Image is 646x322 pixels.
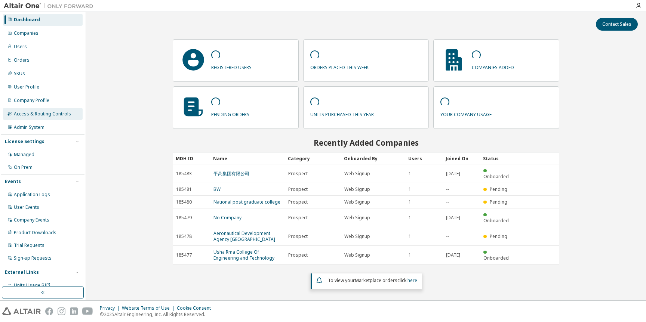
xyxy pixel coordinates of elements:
div: Onboarded By [344,152,403,164]
div: Access & Routing Controls [14,111,71,117]
span: Web Signup [344,215,370,221]
p: units purchased this year [310,109,374,118]
a: here [407,277,417,284]
div: Category [288,152,338,164]
p: registered users [211,62,252,71]
a: 平高集团有限公司 [213,170,249,177]
span: 185478 [176,233,192,239]
span: Prospect [288,215,308,221]
span: Web Signup [344,186,370,192]
span: Web Signup [344,252,370,258]
div: Joined On [446,152,477,164]
span: 1 [409,252,411,258]
span: Onboarded [483,217,509,224]
span: -- [446,233,449,239]
a: BW [213,186,221,192]
span: -- [446,199,449,205]
div: MDH ID [176,152,207,164]
a: National post graduate college [213,199,280,205]
img: linkedin.svg [70,307,78,315]
div: Dashboard [14,17,40,23]
em: Marketplace orders [355,277,397,284]
img: Altair One [4,2,97,10]
span: 185483 [176,171,192,177]
span: 185477 [176,252,192,258]
span: Prospect [288,171,308,177]
div: Sign-up Requests [14,255,52,261]
span: 185480 [176,199,192,205]
div: Users [14,44,27,50]
span: To view your click [328,277,417,284]
div: Name [213,152,282,164]
span: 1 [409,215,411,221]
span: 1 [409,171,411,177]
div: Admin System [14,124,44,130]
div: External Links [5,269,39,275]
div: On Prem [14,164,33,170]
div: Companies [14,30,39,36]
img: facebook.svg [45,307,53,315]
p: pending orders [211,109,249,118]
p: your company usage [440,109,492,118]
span: [DATE] [446,171,460,177]
span: Pending [490,199,507,205]
span: 185479 [176,215,192,221]
div: Users [408,152,440,164]
div: Orders [14,57,30,63]
span: Prospect [288,186,308,192]
div: Trial Requests [14,242,44,248]
a: Usha Rma College Of Engineering and Technology [213,249,274,261]
img: altair_logo.svg [2,307,41,315]
span: Onboarded [483,255,509,261]
span: Units Usage BI [14,282,50,288]
div: Product Downloads [14,230,56,236]
span: 1 [409,233,411,239]
span: 185481 [176,186,192,192]
div: Company Events [14,217,49,223]
a: No Company [213,214,242,221]
span: Prospect [288,252,308,258]
span: -- [446,186,449,192]
span: Web Signup [344,233,370,239]
div: Application Logs [14,192,50,198]
p: companies added [472,62,514,71]
div: User Profile [14,84,39,90]
div: Managed [14,152,34,158]
span: 1 [409,199,411,205]
span: [DATE] [446,215,460,221]
p: orders placed this week [310,62,369,71]
div: Company Profile [14,97,49,103]
h2: Recently Added Companies [173,138,560,148]
span: [DATE] [446,252,460,258]
button: Contact Sales [596,18,638,31]
p: © 2025 Altair Engineering, Inc. All Rights Reserved. [100,311,215,318]
div: Website Terms of Use [122,305,177,311]
div: Events [5,179,21,185]
span: 1 [409,186,411,192]
div: Privacy [100,305,122,311]
div: SKUs [14,71,25,77]
span: Web Signup [344,171,370,177]
span: Onboarded [483,173,509,180]
div: User Events [14,204,39,210]
div: Cookie Consent [177,305,215,311]
img: youtube.svg [82,307,93,315]
span: Prospect [288,199,308,205]
span: Prospect [288,233,308,239]
span: Web Signup [344,199,370,205]
a: Aeronautical Development Agency [GEOGRAPHIC_DATA] [213,230,275,242]
span: Pending [490,186,507,192]
img: instagram.svg [58,307,65,315]
span: Pending [490,233,507,239]
div: License Settings [5,139,44,145]
div: Status [483,152,514,164]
